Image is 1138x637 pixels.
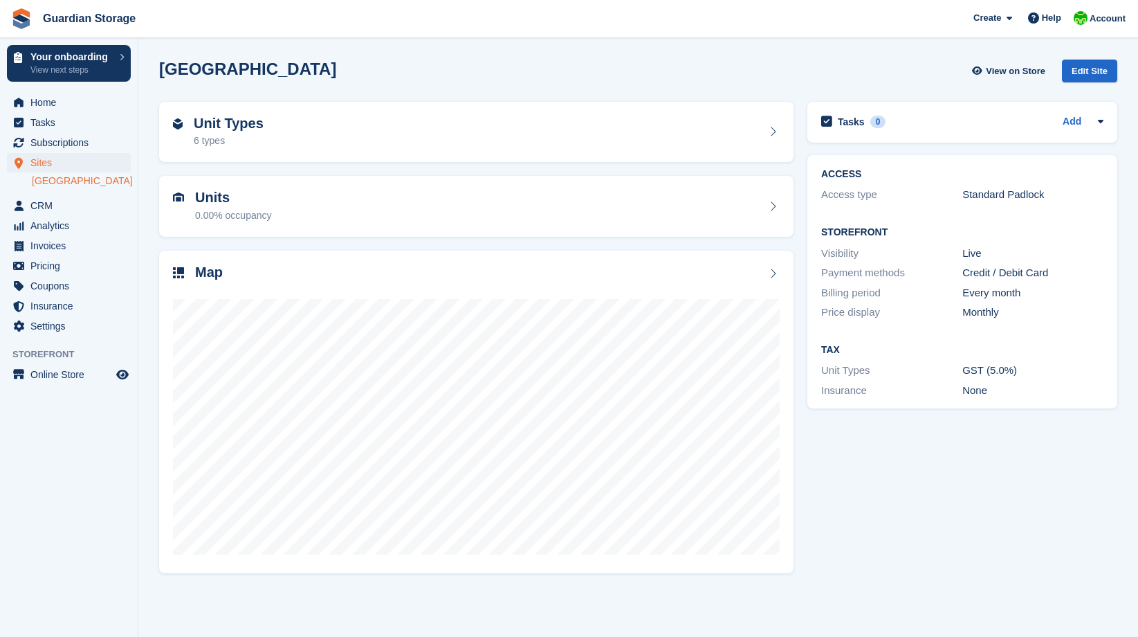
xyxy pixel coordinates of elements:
div: 0.00% occupancy [195,208,272,223]
span: Help [1042,11,1061,25]
h2: Tax [821,345,1103,356]
a: Guardian Storage [37,7,141,30]
a: menu [7,93,131,112]
a: Unit Types 6 types [159,102,793,163]
a: menu [7,113,131,132]
a: menu [7,196,131,215]
h2: Map [195,264,223,280]
div: Credit / Debit Card [962,265,1103,281]
span: Storefront [12,348,138,361]
h2: Storefront [821,227,1103,238]
div: Billing period [821,285,962,301]
div: 6 types [194,134,264,148]
div: Payment methods [821,265,962,281]
span: Sites [30,153,113,172]
a: Add [1063,114,1081,130]
h2: [GEOGRAPHIC_DATA] [159,60,336,78]
img: unit-type-icn-2b2737a686de81e16bb02015468b77c625bbabd49415b5ef34ead5e3b44a266d.svg [173,118,183,129]
span: Analytics [30,216,113,235]
img: map-icn-33ee37083ee616e46c38cad1a60f524a97daa1e2b2c8c0bc3eb3415660979fc1.svg [173,267,184,278]
a: menu [7,276,131,296]
h2: ACCESS [821,169,1103,180]
div: Every month [962,285,1103,301]
div: GST (5.0%) [962,363,1103,379]
a: menu [7,133,131,152]
span: CRM [30,196,113,215]
a: Preview store [114,366,131,383]
span: Settings [30,316,113,336]
a: menu [7,236,131,255]
span: Online Store [30,365,113,384]
a: [GEOGRAPHIC_DATA] [32,174,131,188]
a: menu [7,296,131,316]
div: Access type [821,187,962,203]
a: Your onboarding View next steps [7,45,131,82]
a: menu [7,256,131,276]
div: Edit Site [1062,60,1117,82]
span: Pricing [30,256,113,276]
span: Coupons [30,276,113,296]
h2: Units [195,190,272,206]
a: View on Store [970,60,1051,82]
h2: Tasks [838,116,865,128]
div: Standard Padlock [962,187,1103,203]
div: Monthly [962,305,1103,321]
span: Subscriptions [30,133,113,152]
div: 0 [870,116,886,128]
img: unit-icn-7be61d7bf1b0ce9d3e12c5938cc71ed9869f7b940bace4675aadf7bd6d80202e.svg [173,192,184,202]
a: Units 0.00% occupancy [159,176,793,237]
div: Price display [821,305,962,321]
p: Your onboarding [30,52,113,62]
span: View on Store [986,64,1045,78]
div: Visibility [821,246,962,262]
a: menu [7,316,131,336]
span: Account [1090,12,1126,26]
a: Map [159,251,793,574]
div: Insurance [821,383,962,399]
div: None [962,383,1103,399]
a: menu [7,365,131,384]
span: Invoices [30,236,113,255]
img: Andrew Kinakin [1074,11,1087,25]
span: Tasks [30,113,113,132]
span: Create [973,11,1001,25]
span: Insurance [30,296,113,316]
span: Home [30,93,113,112]
h2: Unit Types [194,116,264,132]
a: Edit Site [1062,60,1117,88]
a: menu [7,216,131,235]
img: stora-icon-8386f47178a22dfd0bd8f6a31ec36ba5ce8667c1dd55bd0f319d3a0aa187defe.svg [11,8,32,29]
p: View next steps [30,64,113,76]
div: Live [962,246,1103,262]
a: menu [7,153,131,172]
div: Unit Types [821,363,962,379]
